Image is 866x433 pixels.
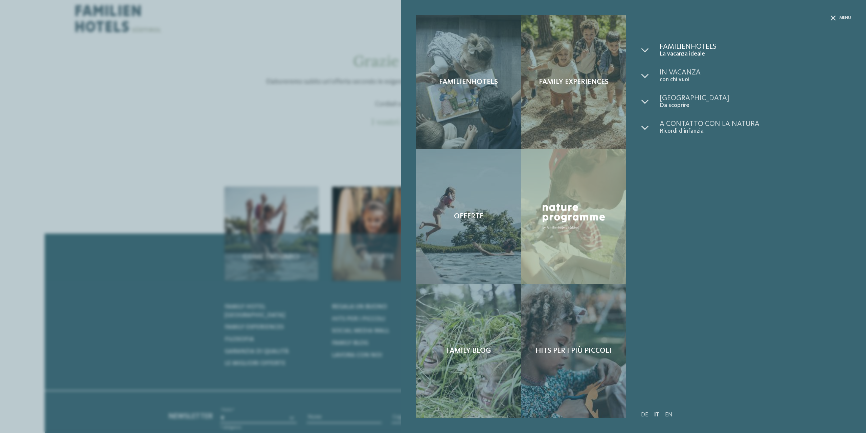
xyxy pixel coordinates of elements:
span: Family experiences [539,78,609,86]
a: Richiesta Family Blog [416,284,521,418]
span: [GEOGRAPHIC_DATA] [660,94,851,102]
a: IT [654,412,660,418]
span: Familienhotels [660,43,851,50]
a: Richiesta Familienhotels [416,15,521,149]
span: Familienhotels [439,78,498,86]
a: Richiesta Hits per i più piccoli [521,284,626,418]
span: A contatto con la natura [660,120,851,128]
a: A contatto con la natura Ricordi d’infanzia [660,120,851,135]
span: Da scoprire [660,102,851,109]
span: con chi vuoi [660,76,851,83]
span: Family Blog [446,346,491,355]
a: Richiesta Nature Programme [521,149,626,284]
span: Offerte [454,212,483,221]
span: Ricordi d’infanzia [660,128,851,135]
a: DE [641,412,648,418]
a: In vacanza con chi vuoi [660,69,851,83]
a: [GEOGRAPHIC_DATA] Da scoprire [660,94,851,109]
span: La vacanza ideale [660,50,851,58]
a: Richiesta Offerte [416,149,521,284]
span: Hits per i più piccoli [535,346,612,355]
img: Nature Programme [540,201,608,232]
span: In vacanza [660,69,851,76]
a: EN [665,412,673,418]
a: Familienhotels La vacanza ideale [660,43,851,58]
span: Menu [839,15,851,21]
a: Richiesta Family experiences [521,15,626,149]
